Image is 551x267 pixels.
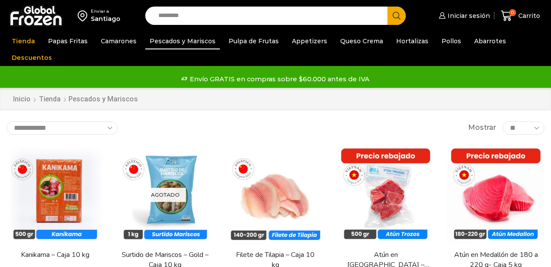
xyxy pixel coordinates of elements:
[499,6,542,26] a: 0 Carrito
[509,9,516,16] span: 0
[96,33,141,49] a: Camarones
[11,250,99,260] a: Kanikama – Caja 10 kg
[437,33,465,49] a: Pollos
[445,11,490,20] span: Iniciar sesión
[13,94,31,104] a: Inicio
[91,8,120,14] div: Enviar a
[336,33,387,49] a: Queso Crema
[13,94,138,104] nav: Breadcrumb
[7,33,39,49] a: Tienda
[470,33,510,49] a: Abarrotes
[387,7,406,25] button: Search button
[68,95,138,103] h1: Pescados y Mariscos
[516,11,540,20] span: Carrito
[91,14,120,23] div: Santiago
[78,8,91,23] img: address-field-icon.svg
[44,33,92,49] a: Papas Fritas
[224,33,283,49] a: Pulpa de Frutas
[145,33,220,49] a: Pescados y Mariscos
[468,123,496,133] span: Mostrar
[392,33,433,49] a: Hortalizas
[7,121,118,135] select: Pedido de la tienda
[7,49,56,66] a: Descuentos
[287,33,332,49] a: Appetizers
[145,187,186,202] p: Agotado
[437,7,490,24] a: Iniciar sesión
[38,94,61,104] a: Tienda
